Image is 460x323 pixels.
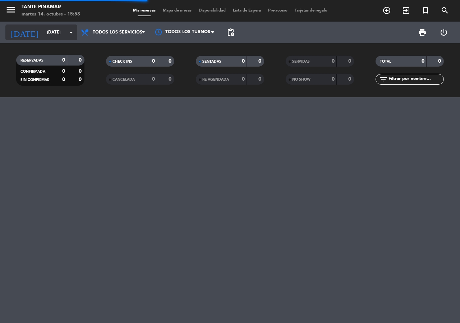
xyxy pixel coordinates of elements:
[62,58,65,63] strong: 0
[22,4,80,11] div: Tante Pinamar
[242,59,245,64] strong: 0
[332,77,335,82] strong: 0
[292,60,310,63] span: SERVIDAS
[379,75,388,84] i: filter_list
[93,30,142,35] span: Todos los servicios
[20,59,43,62] span: RESERVADAS
[242,77,245,82] strong: 0
[159,9,195,13] span: Mapa de mesas
[258,59,263,64] strong: 0
[348,59,353,64] strong: 0
[332,59,335,64] strong: 0
[388,75,443,83] input: Filtrar por nombre...
[152,59,155,64] strong: 0
[438,59,442,64] strong: 0
[62,77,65,82] strong: 0
[226,28,235,37] span: pending_actions
[380,60,391,63] span: TOTAL
[20,78,49,82] span: SIN CONFIRMAR
[421,6,430,15] i: turned_in_not
[418,28,427,37] span: print
[79,77,83,82] strong: 0
[402,6,410,15] i: exit_to_app
[129,9,159,13] span: Mis reservas
[291,9,331,13] span: Tarjetas de regalo
[195,9,229,13] span: Disponibilidad
[440,28,448,37] i: power_settings_new
[67,28,75,37] i: arrow_drop_down
[292,78,310,81] span: NO SHOW
[202,78,229,81] span: RE AGENDADA
[169,77,173,82] strong: 0
[20,70,45,73] span: CONFIRMADA
[229,9,264,13] span: Lista de Espera
[112,78,135,81] span: CANCELADA
[441,6,449,15] i: search
[5,4,16,18] button: menu
[422,59,424,64] strong: 0
[79,69,83,74] strong: 0
[5,4,16,15] i: menu
[169,59,173,64] strong: 0
[258,77,263,82] strong: 0
[202,60,221,63] span: SENTADAS
[79,58,83,63] strong: 0
[382,6,391,15] i: add_circle_outline
[433,22,455,43] div: LOG OUT
[348,77,353,82] strong: 0
[62,69,65,74] strong: 0
[112,60,132,63] span: CHECK INS
[5,24,43,40] i: [DATE]
[152,77,155,82] strong: 0
[264,9,291,13] span: Pre-acceso
[22,11,80,18] div: martes 14. octubre - 15:58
